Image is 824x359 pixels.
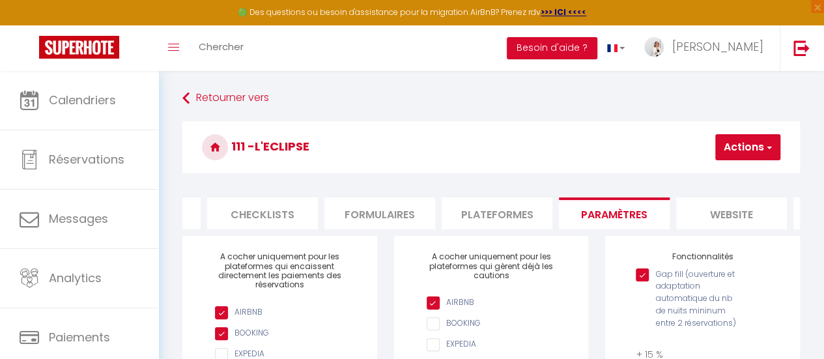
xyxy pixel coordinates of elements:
[634,25,780,71] a: ... [PERSON_NAME]
[644,37,664,57] img: ...
[189,25,253,71] a: Chercher
[649,268,743,330] label: Gap fill (ouverture et adaptation automatique du nb de nuits mininum entre 2 réservations)
[672,38,763,55] span: [PERSON_NAME]
[559,197,670,229] li: Paramètres
[676,197,787,229] li: website
[39,36,119,59] img: Super Booking
[202,252,357,290] h4: A cocher uniquement pour les plateformes qui encaissent directement les paiements des réservations
[625,252,780,261] h4: Fonctionnalités
[49,329,110,345] span: Paiements
[715,134,780,160] button: Actions
[199,40,244,53] span: Chercher
[182,87,800,110] a: Retourner vers
[49,210,108,227] span: Messages
[507,37,597,59] button: Besoin d'aide ?
[49,151,124,167] span: Réservations
[49,92,116,108] span: Calendriers
[182,121,800,173] h3: 111 -L'Eclipse
[207,197,318,229] li: Checklists
[442,197,552,229] li: Plateformes
[793,40,810,56] img: logout
[541,7,586,18] a: >>> ICI <<<<
[324,197,435,229] li: Formulaires
[49,270,102,286] span: Analytics
[414,252,569,280] h4: A cocher uniquement pour les plateformes qui gèrent déjà les cautions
